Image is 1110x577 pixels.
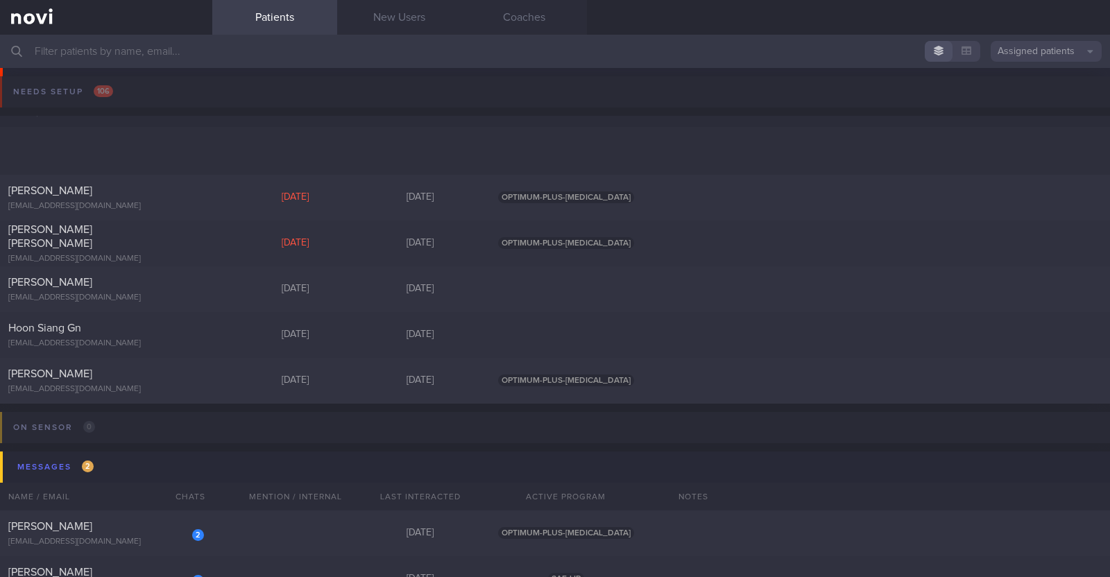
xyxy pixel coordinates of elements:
div: [EMAIL_ADDRESS][DOMAIN_NAME] [8,338,204,349]
div: [DATE] [358,237,483,250]
div: 2 [192,529,204,541]
div: [DATE] [233,191,358,204]
div: [DATE] [358,191,483,204]
span: [PERSON_NAME] [8,521,92,532]
span: [PERSON_NAME] [8,368,92,379]
span: OPTIMUM-PLUS-[MEDICAL_DATA] [498,527,634,539]
div: [DATE] [358,329,483,341]
span: 2 [82,460,94,472]
div: Chats [157,483,212,510]
button: Assigned patients [991,41,1102,62]
div: Messages [14,458,97,476]
div: Last Interacted [358,483,483,510]
div: [DATE] [233,374,358,387]
span: Hoon Siang Gn [8,322,81,334]
div: [DATE] [358,283,483,295]
span: OPTIMUM-PLUS-[MEDICAL_DATA] [498,191,634,203]
span: OPTIMUM-PLUS-[MEDICAL_DATA] [498,237,634,249]
span: 106 [94,85,113,97]
span: [PERSON_NAME] [8,277,92,288]
div: [EMAIL_ADDRESS][DOMAIN_NAME] [8,384,204,395]
span: [PERSON_NAME] [PERSON_NAME] [8,224,92,249]
span: [PERSON_NAME] [8,185,92,196]
div: Needs setup [10,83,117,101]
span: OPTIMUM-PLUS-[MEDICAL_DATA] [498,374,634,386]
div: On sensor [10,418,99,437]
div: [EMAIL_ADDRESS][DOMAIN_NAME] [8,201,204,212]
div: Notes [670,483,1110,510]
div: Mention / Internal [233,483,358,510]
div: [DATE] [358,527,483,540]
span: 0 [83,421,95,433]
div: [EMAIL_ADDRESS][DOMAIN_NAME] [8,293,204,303]
div: [EMAIL_ADDRESS][DOMAIN_NAME] [8,537,204,547]
div: [EMAIL_ADDRESS][DOMAIN_NAME] [8,254,204,264]
div: [DATE] [233,237,358,250]
div: Active Program [483,483,649,510]
div: [DATE] [358,374,483,387]
div: [DATE] [233,329,358,341]
div: [DATE] [233,283,358,295]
